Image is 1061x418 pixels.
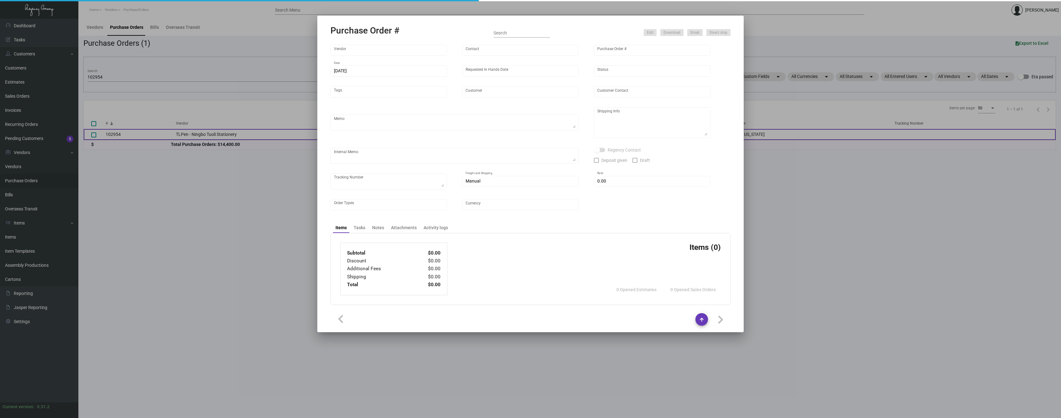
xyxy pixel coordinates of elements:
[415,265,441,273] td: $0.00
[347,265,415,273] td: Additional Fees
[663,30,680,35] span: Download
[415,257,441,265] td: $0.00
[689,243,721,252] h3: Items (0)
[335,224,347,231] div: Items
[3,404,34,410] div: Current version:
[644,29,657,36] button: Edit
[347,249,415,257] td: Subtotal
[415,281,441,289] td: $0.00
[466,178,480,183] span: Manual
[710,30,727,35] span: Direct ship
[601,157,627,164] span: Deposit given
[608,146,641,154] span: Regency Contact
[372,224,384,231] div: Notes
[611,284,662,295] button: 0 Opened Estimates
[391,224,417,231] div: Attachments
[330,25,399,36] h2: Purchase Order #
[347,257,415,265] td: Discount
[706,29,731,36] button: Direct ship
[690,30,699,35] span: Email
[424,224,448,231] div: Activity logs
[660,29,684,36] button: Download
[37,404,50,410] div: 0.51.2
[665,284,721,295] button: 0 Opened Sales Orders
[640,157,650,164] span: Draft
[354,224,365,231] div: Tasks
[415,249,441,257] td: $0.00
[616,287,657,292] span: 0 Opened Estimates
[415,273,441,281] td: $0.00
[647,30,653,35] span: Edit
[670,287,716,292] span: 0 Opened Sales Orders
[687,29,703,36] button: Email
[347,281,415,289] td: Total
[347,273,415,281] td: Shipping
